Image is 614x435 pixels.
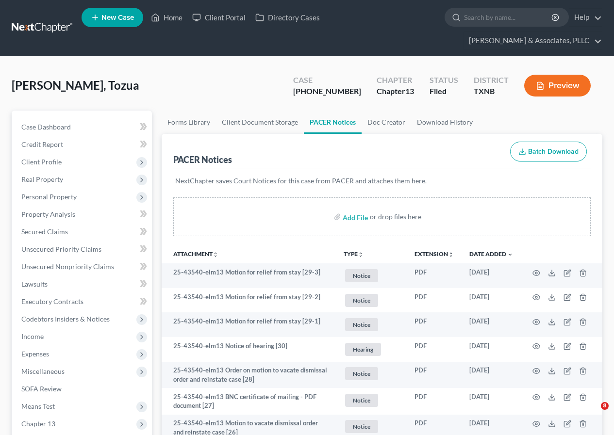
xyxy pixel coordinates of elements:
i: expand_more [507,252,513,258]
a: Unsecured Priority Claims [14,241,152,258]
span: Client Profile [21,158,62,166]
td: 25-43540-elm13 Motion for relief from stay [29-3] [162,263,336,288]
a: Attachmentunfold_more [173,250,218,258]
span: Unsecured Priority Claims [21,245,101,253]
a: PACER Notices [304,111,362,134]
a: Forms Library [162,111,216,134]
td: PDF [407,362,462,388]
span: New Case [101,14,134,21]
a: Extensionunfold_more [415,250,454,258]
div: PACER Notices [173,154,232,165]
span: Notice [345,318,378,331]
a: Directory Cases [250,9,325,26]
span: Secured Claims [21,227,68,236]
span: Notice [345,420,378,433]
span: Property Analysis [21,210,75,218]
a: Notice [344,317,399,333]
a: Executory Contracts [14,293,152,310]
span: Codebtors Insiders & Notices [21,315,110,323]
span: Means Test [21,402,55,410]
span: Notice [345,394,378,407]
div: or drop files here [370,212,421,222]
div: TXNB [474,86,509,97]
a: Home [146,9,187,26]
td: [DATE] [462,263,521,288]
input: Search by name... [464,8,553,26]
span: Expenses [21,350,49,358]
span: Case Dashboard [21,123,71,131]
a: Notice [344,268,399,284]
div: Chapter [377,75,414,86]
i: unfold_more [358,252,364,258]
a: Case Dashboard [14,118,152,136]
span: 8 [601,402,609,410]
td: 25-43540-elm13 BNC certificate of mailing - PDF document [27] [162,388,336,415]
a: Notice [344,292,399,308]
a: [PERSON_NAME] & Associates, PLLC [464,32,602,49]
a: Notice [344,366,399,382]
span: Real Property [21,175,63,183]
span: Unsecured Nonpriority Claims [21,262,114,271]
td: PDF [407,263,462,288]
span: Notice [345,269,378,282]
a: SOFA Review [14,380,152,398]
span: [PERSON_NAME], Tozua [12,78,139,92]
a: Date Added expand_more [469,250,513,258]
span: Personal Property [21,193,77,201]
a: Doc Creator [362,111,411,134]
span: Lawsuits [21,280,48,288]
td: [DATE] [462,312,521,337]
div: [PHONE_NUMBER] [293,86,361,97]
i: unfold_more [448,252,454,258]
td: PDF [407,288,462,313]
span: Credit Report [21,140,63,148]
span: Notice [345,367,378,380]
a: Unsecured Nonpriority Claims [14,258,152,275]
span: Executory Contracts [21,297,83,306]
div: Case [293,75,361,86]
span: Notice [345,294,378,307]
span: Income [21,332,44,340]
a: Credit Report [14,136,152,153]
span: SOFA Review [21,385,62,393]
p: NextChapter saves Court Notices for this case from PACER and attaches them here. [175,176,589,186]
td: PDF [407,337,462,362]
td: 25-43540-elm13 Notice of hearing [30] [162,337,336,362]
a: Property Analysis [14,206,152,223]
td: [DATE] [462,288,521,313]
a: Secured Claims [14,223,152,241]
td: [DATE] [462,388,521,415]
td: [DATE] [462,337,521,362]
i: unfold_more [213,252,218,258]
a: Notice [344,392,399,408]
span: 13 [405,86,414,96]
button: TYPEunfold_more [344,251,364,258]
iframe: Intercom live chat [581,402,604,425]
td: [DATE] [462,362,521,388]
a: Notice [344,419,399,435]
span: Hearing [345,343,381,356]
button: Preview [524,75,591,97]
div: District [474,75,509,86]
a: Lawsuits [14,275,152,293]
div: Chapter [377,86,414,97]
a: Hearing [344,341,399,357]
a: Download History [411,111,479,134]
span: Miscellaneous [21,367,65,375]
td: PDF [407,388,462,415]
td: PDF [407,312,462,337]
td: 25-43540-elm13 Motion for relief from stay [29-2] [162,288,336,313]
a: Client Portal [187,9,250,26]
div: Status [430,75,458,86]
td: 25-43540-elm13 Order on motion to vacate dismissal order and reinstate case [28] [162,362,336,388]
td: 25-43540-elm13 Motion for relief from stay [29-1] [162,312,336,337]
div: Filed [430,86,458,97]
span: Chapter 13 [21,419,55,428]
button: Batch Download [510,142,587,162]
a: Help [569,9,602,26]
a: Client Document Storage [216,111,304,134]
span: Batch Download [528,147,579,156]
